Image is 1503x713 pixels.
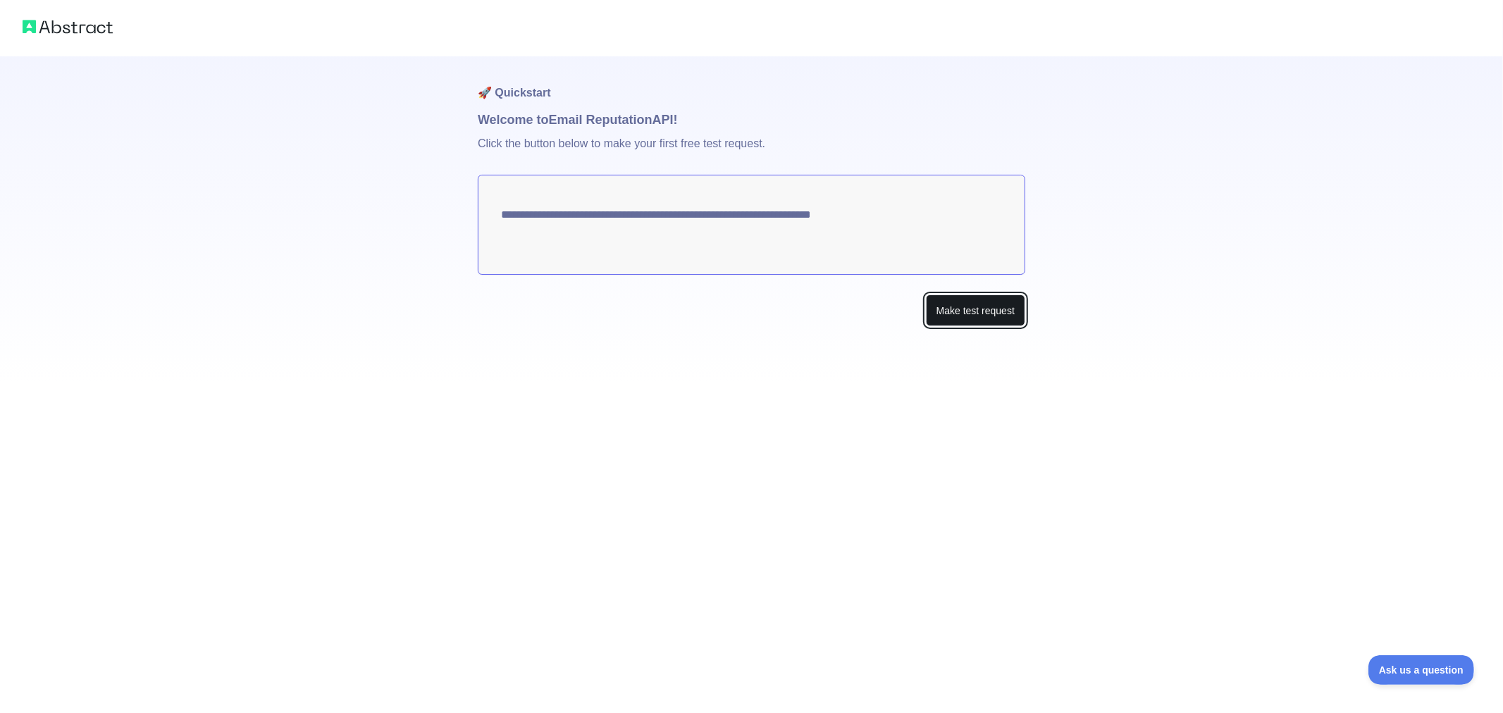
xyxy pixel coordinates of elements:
h1: Welcome to Email Reputation API! [478,110,1025,130]
iframe: Toggle Customer Support [1368,655,1475,685]
img: Abstract logo [23,17,113,37]
h1: 🚀 Quickstart [478,56,1025,110]
p: Click the button below to make your first free test request. [478,130,1025,175]
button: Make test request [926,294,1025,326]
